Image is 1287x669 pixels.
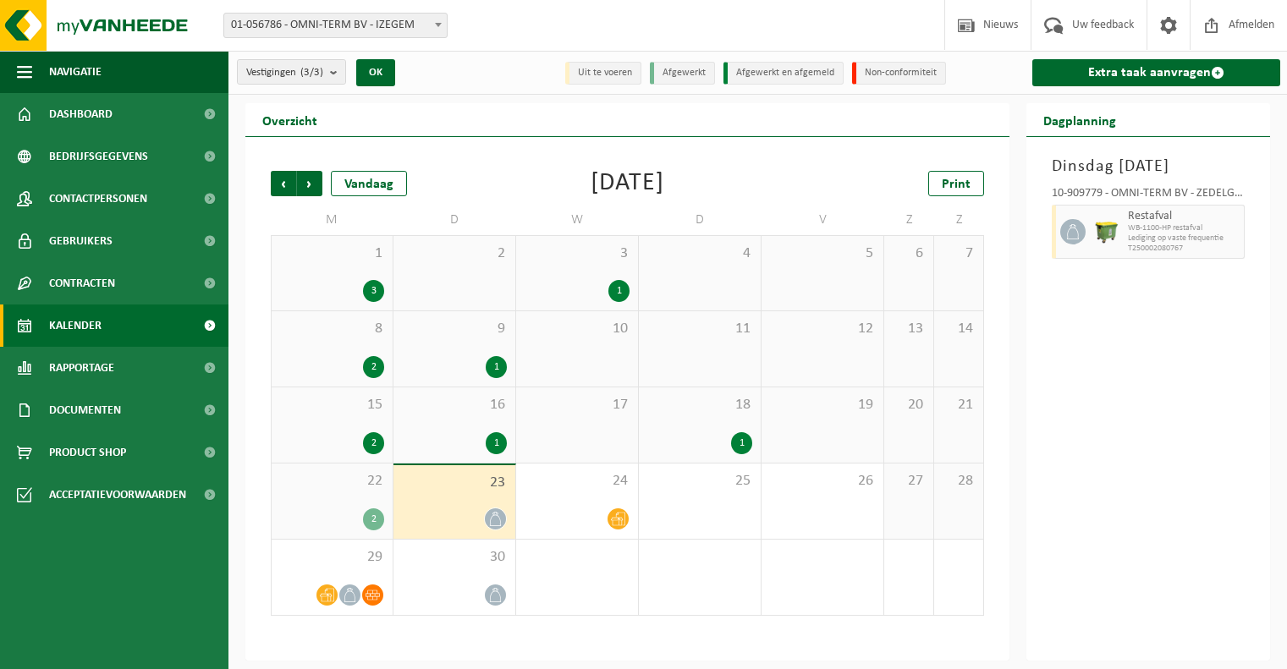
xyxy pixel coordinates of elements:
span: 5 [770,244,875,263]
span: Gebruikers [49,220,113,262]
div: [DATE] [591,171,664,196]
span: Acceptatievoorwaarden [49,474,186,516]
div: 1 [731,432,752,454]
span: 13 [893,320,925,338]
span: 4 [647,244,752,263]
span: Lediging op vaste frequentie [1128,233,1240,244]
span: 10 [525,320,630,338]
button: OK [356,59,395,86]
span: 8 [280,320,384,338]
span: Print [942,178,971,191]
span: T250002080767 [1128,244,1240,254]
div: Vandaag [331,171,407,196]
span: Vestigingen [246,60,323,85]
span: 2 [402,244,507,263]
span: 16 [402,396,507,414]
li: Afgewerkt [650,62,715,85]
span: Navigatie [49,51,102,93]
span: Product Shop [49,431,126,474]
span: 21 [943,396,975,414]
span: 22 [280,472,384,491]
span: Bedrijfsgegevens [49,135,148,178]
span: 23 [402,474,507,492]
h3: Dinsdag [DATE] [1052,154,1245,179]
td: V [762,205,884,235]
td: Z [934,205,984,235]
span: 25 [647,472,752,491]
span: 30 [402,548,507,567]
h2: Dagplanning [1026,103,1133,136]
span: 11 [647,320,752,338]
h2: Overzicht [245,103,334,136]
span: Contracten [49,262,115,304]
span: Kalender [49,304,102,347]
span: 17 [525,396,630,414]
div: 1 [608,280,630,302]
count: (3/3) [300,67,323,78]
td: Z [884,205,934,235]
span: 27 [893,472,925,491]
td: D [393,205,516,235]
li: Uit te voeren [565,62,641,85]
div: 10-909779 - OMNI-TERM BV - ZEDELGEM [1052,188,1245,205]
div: 1 [486,432,507,454]
span: 20 [893,396,925,414]
td: W [516,205,639,235]
span: Contactpersonen [49,178,147,220]
img: WB-1100-HPE-GN-50 [1094,219,1119,244]
span: 1 [280,244,384,263]
li: Afgewerkt en afgemeld [723,62,844,85]
td: D [639,205,762,235]
div: 2 [363,508,384,530]
span: 29 [280,548,384,567]
span: Rapportage [49,347,114,389]
li: Non-conformiteit [852,62,946,85]
div: 2 [363,432,384,454]
span: Volgende [297,171,322,196]
span: 7 [943,244,975,263]
span: 01-056786 - OMNI-TERM BV - IZEGEM [224,14,447,37]
a: Extra taak aanvragen [1032,59,1280,86]
span: 26 [770,472,875,491]
span: 01-056786 - OMNI-TERM BV - IZEGEM [223,13,448,38]
span: 12 [770,320,875,338]
td: M [271,205,393,235]
span: 3 [525,244,630,263]
span: 19 [770,396,875,414]
a: Print [928,171,984,196]
div: 1 [486,356,507,378]
span: 28 [943,472,975,491]
button: Vestigingen(3/3) [237,59,346,85]
span: Dashboard [49,93,113,135]
span: 24 [525,472,630,491]
span: WB-1100-HP restafval [1128,223,1240,233]
div: 2 [363,356,384,378]
span: Restafval [1128,210,1240,223]
span: 6 [893,244,925,263]
span: 18 [647,396,752,414]
span: Vorige [271,171,296,196]
span: 14 [943,320,975,338]
span: 15 [280,396,384,414]
span: Documenten [49,389,121,431]
span: 9 [402,320,507,338]
div: 3 [363,280,384,302]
